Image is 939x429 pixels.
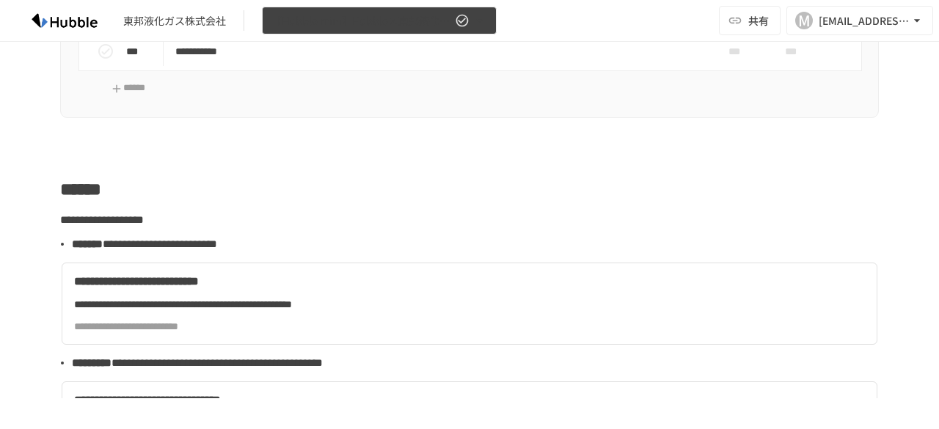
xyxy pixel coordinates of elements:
div: [EMAIL_ADDRESS][DOMAIN_NAME] [819,12,910,30]
button: M[EMAIL_ADDRESS][DOMAIN_NAME] [786,6,933,35]
span: 【Hubble mini】Hubble×東邦液化ガス株式会社 オンボーディングプロジェクト [271,12,452,30]
div: 東邦液化ガス株式会社 [123,13,226,29]
button: 【Hubble mini】Hubble×東邦液化ガス株式会社 オンボーディングプロジェクト [262,7,497,35]
div: M [795,12,813,29]
button: 共有 [719,6,781,35]
span: 共有 [748,12,769,29]
img: HzDRNkGCf7KYO4GfwKnzITak6oVsp5RHeZBEM1dQFiQ [18,9,112,32]
button: status [91,37,120,66]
